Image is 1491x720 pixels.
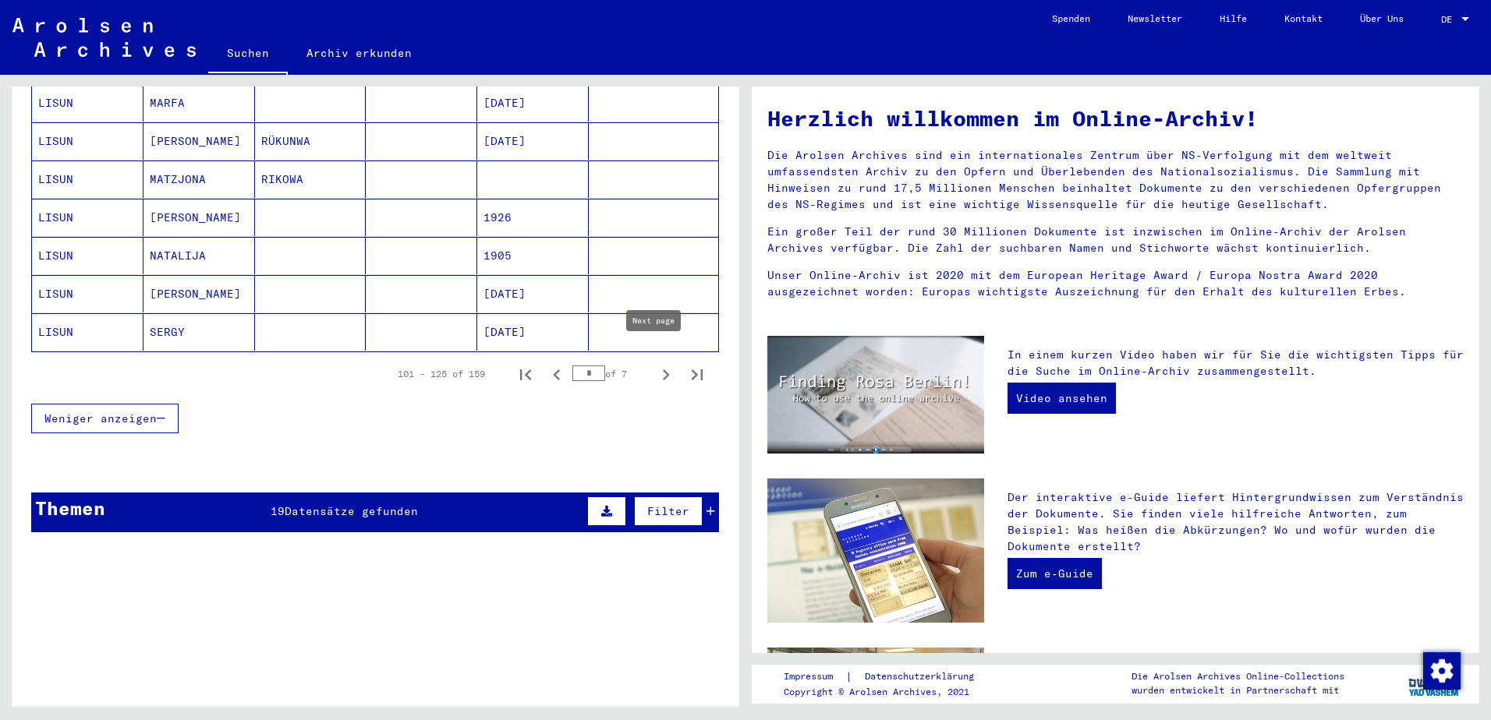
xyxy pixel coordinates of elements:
[767,336,984,454] img: video.jpg
[44,411,157,425] span: Weniger anzeigen
[767,267,1464,300] p: Unser Online-Archiv ist 2020 mit dem European Heritage Award / Europa Nostra Award 2020 ausgezeic...
[32,161,143,198] mat-cell: LISUN
[288,34,430,72] a: Archiv erkunden
[1008,347,1464,379] p: In einem kurzen Video haben wir für Sie die wichtigsten Tipps für die Suche im Online-Archiv zusa...
[143,313,255,351] mat-cell: SERGY
[32,275,143,312] mat-cell: LISUN
[572,366,650,381] div: of 7
[510,358,541,390] button: First page
[1405,664,1464,703] img: yv_logo.png
[1422,651,1460,689] div: Zustimmung ändern
[767,147,1464,213] p: Die Arolsen Archives sind ein internationales Zentrum über NS-Verfolgung mit dem weltweit umfasse...
[477,237,589,274] mat-cell: 1905
[143,161,255,198] mat-cell: MATZJONA
[1132,669,1344,683] p: Die Arolsen Archives Online-Collections
[271,504,285,518] span: 19
[32,237,143,274] mat-cell: LISUN
[682,358,713,390] button: Last page
[1132,683,1344,697] p: wurden entwickelt in Partnerschaft mit
[477,199,589,236] mat-cell: 1926
[1423,652,1461,690] img: Zustimmung ändern
[1008,489,1464,555] p: Der interaktive e-Guide liefert Hintergrundwissen zum Verständnis der Dokumente. Sie finden viele...
[208,34,288,75] a: Suchen
[767,224,1464,256] p: Ein großer Teil der rund 30 Millionen Dokumente ist inzwischen im Online-Archiv der Arolsen Archi...
[634,496,703,526] button: Filter
[784,685,993,699] p: Copyright © Arolsen Archives, 2021
[398,367,485,381] div: 101 – 125 of 159
[32,84,143,122] mat-cell: LISUN
[32,313,143,351] mat-cell: LISUN
[143,84,255,122] mat-cell: MARFA
[767,102,1464,135] h1: Herzlich willkommen im Online-Archiv!
[541,358,572,390] button: Previous page
[143,237,255,274] mat-cell: NATALIJA
[285,504,418,518] span: Datensätze gefunden
[143,199,255,236] mat-cell: [PERSON_NAME]
[255,122,367,160] mat-cell: RÜKUNWA
[143,122,255,160] mat-cell: [PERSON_NAME]
[1008,383,1116,414] a: Video ansehen
[784,669,993,685] div: |
[143,275,255,312] mat-cell: [PERSON_NAME]
[35,494,105,522] div: Themen
[32,122,143,160] mat-cell: LISUN
[477,275,589,312] mat-cell: [DATE]
[650,358,682,390] button: Next page
[852,669,993,685] a: Datenschutzerklärung
[477,122,589,160] mat-cell: [DATE]
[255,161,367,198] mat-cell: RIKOWA
[477,84,589,122] mat-cell: [DATE]
[31,404,179,433] button: Weniger anzeigen
[12,18,196,57] img: Arolsen_neg.svg
[32,199,143,236] mat-cell: LISUN
[784,669,845,685] a: Impressum
[1008,558,1102,589] a: Zum e-Guide
[647,504,689,518] span: Filter
[767,478,984,623] img: eguide.jpg
[477,313,589,351] mat-cell: [DATE]
[1441,14,1458,25] span: DE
